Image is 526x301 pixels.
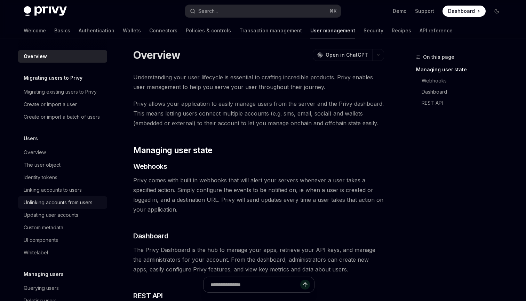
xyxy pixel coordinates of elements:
[18,159,107,171] a: The user object
[133,245,384,274] span: The Privy Dashboard is the hub to manage your apps, retrieve your API keys, and manage the admini...
[210,277,300,292] input: Ask a question...
[18,50,107,63] a: Overview
[448,8,475,15] span: Dashboard
[300,280,310,290] button: Send message
[392,22,411,39] a: Recipes
[18,209,107,221] a: Updating user accounts
[18,196,107,209] a: Unlinking accounts from users
[24,88,97,96] div: Migrating existing users to Privy
[24,22,46,39] a: Welcome
[18,282,107,294] a: Querying users
[415,8,434,15] a: Support
[416,86,508,97] a: Dashboard
[133,72,384,92] span: Understanding your user lifecycle is essential to crafting incredible products. Privy enables use...
[24,113,100,121] div: Create or import a batch of users
[491,6,502,17] button: Toggle dark mode
[416,75,508,86] a: Webhooks
[310,22,355,39] a: User management
[133,49,180,61] h1: Overview
[133,161,167,171] span: Webhooks
[24,211,78,219] div: Updating user accounts
[24,6,67,16] img: dark logo
[24,100,77,109] div: Create or import a user
[185,5,341,17] button: Open search
[149,22,177,39] a: Connectors
[416,97,508,109] a: REST API
[24,134,38,143] h5: Users
[24,223,63,232] div: Custom metadata
[198,7,218,15] div: Search...
[24,236,58,244] div: UI components
[393,8,407,15] a: Demo
[24,270,64,278] h5: Managing users
[24,148,46,157] div: Overview
[18,111,107,123] a: Create or import a batch of users
[133,99,384,128] span: Privy allows your application to easily manage users from the server and the Privy dashboard. Thi...
[18,221,107,234] a: Custom metadata
[24,198,93,207] div: Unlinking accounts from users
[79,22,114,39] a: Authentication
[24,52,47,61] div: Overview
[24,161,61,169] div: The user object
[133,145,213,156] span: Managing user state
[54,22,70,39] a: Basics
[313,49,372,61] button: Open in ChatGPT
[18,146,107,159] a: Overview
[18,171,107,184] a: Identity tokens
[18,86,107,98] a: Migrating existing users to Privy
[24,248,48,257] div: Whitelabel
[24,74,82,82] h5: Migrating users to Privy
[24,284,59,292] div: Querying users
[18,184,107,196] a: Linking accounts to users
[364,22,383,39] a: Security
[329,8,337,14] span: ⌘ K
[133,175,384,214] span: Privy comes with built in webhooks that will alert your servers whenever a user takes a specified...
[443,6,486,17] a: Dashboard
[239,22,302,39] a: Transaction management
[133,231,168,241] span: Dashboard
[123,22,141,39] a: Wallets
[420,22,453,39] a: API reference
[416,64,508,75] a: Managing user state
[24,173,57,182] div: Identity tokens
[18,246,107,259] a: Whitelabel
[18,234,107,246] a: UI components
[186,22,231,39] a: Policies & controls
[423,53,454,61] span: On this page
[18,98,107,111] a: Create or import a user
[24,186,82,194] div: Linking accounts to users
[326,52,368,58] span: Open in ChatGPT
